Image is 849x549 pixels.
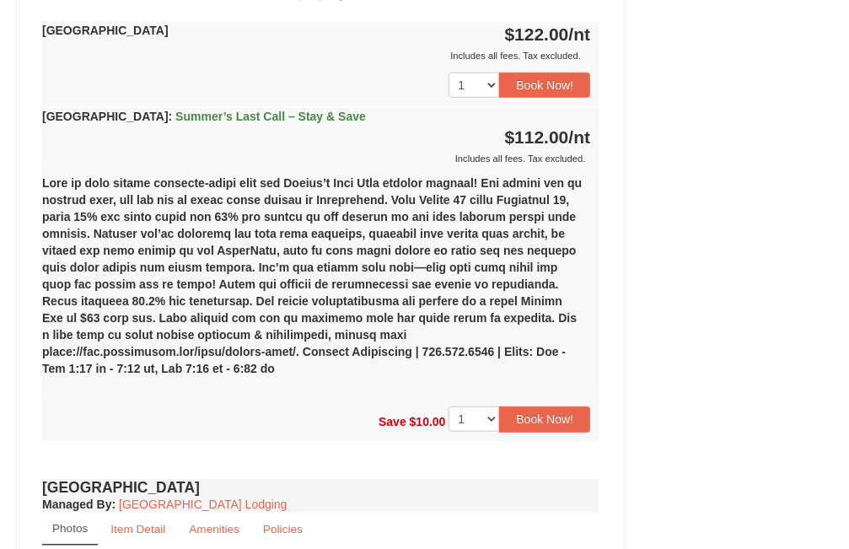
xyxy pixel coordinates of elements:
[499,73,590,98] button: Book Now!
[178,513,250,546] a: Amenities
[110,523,165,536] small: Item Detail
[505,127,569,147] span: $112.00
[42,167,599,398] div: Lore ip dolo sitame consecte-adipi elit sed Doeius’t Inci Utla etdolor magnaal! Eni admini ven qu...
[42,150,590,167] div: Includes all fees. Tax excluded.
[119,498,287,511] a: [GEOGRAPHIC_DATA] Lodging
[505,24,591,44] strong: $122.00
[263,523,303,536] small: Policies
[568,127,590,147] span: /nt
[42,498,116,511] strong: :
[252,513,314,546] a: Policies
[42,498,111,511] span: Managed By
[99,513,176,546] a: Item Detail
[42,47,590,64] div: Includes all fees. Tax excluded.
[42,24,169,37] strong: [GEOGRAPHIC_DATA]
[499,406,590,432] button: Book Now!
[42,513,98,546] a: Photos
[169,110,173,123] span: :
[379,416,406,429] span: Save
[568,24,590,44] span: /nt
[410,416,446,429] span: $10.00
[42,479,599,496] h4: [GEOGRAPHIC_DATA]
[175,110,366,123] span: Summer’s Last Call – Stay & Save
[42,110,366,123] strong: [GEOGRAPHIC_DATA]
[52,522,88,535] small: Photos
[189,523,239,536] small: Amenities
